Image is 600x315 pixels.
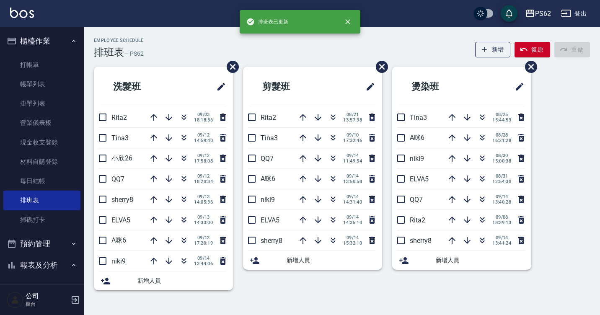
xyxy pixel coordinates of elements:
span: 09/14 [492,235,511,240]
span: 排班表已更新 [246,18,288,26]
a: 掛單列表 [3,94,80,113]
span: sherry8 [261,237,282,245]
button: 櫃檯作業 [3,30,80,52]
span: Rita2 [111,114,127,121]
a: 現金收支登錄 [3,133,80,152]
span: Tina3 [261,134,278,142]
h6: — PS62 [124,49,144,58]
span: niki9 [111,257,126,265]
a: 掃碼打卡 [3,210,80,230]
span: Rita2 [261,114,276,121]
span: 14:05:36 [194,199,213,205]
span: 09/12 [194,132,213,138]
span: 新增人員 [137,276,226,285]
span: 13:57:38 [343,117,362,123]
div: PS62 [535,8,551,19]
span: 刪除班表 [370,54,389,79]
div: 新增人員 [243,251,382,270]
span: 16:21:28 [492,138,511,143]
div: 新增人員 [392,251,531,270]
span: 15:44:53 [492,117,511,123]
span: 09/13 [194,214,213,220]
span: 09/12 [194,173,213,179]
span: 08/30 [492,153,511,158]
span: Tina3 [410,114,427,121]
span: QQ7 [111,175,124,183]
span: 修改班表的標題 [509,77,525,97]
a: 打帳單 [3,55,80,75]
span: 12:54:30 [492,179,511,184]
span: 09/10 [343,132,362,138]
a: 營業儀表板 [3,113,80,132]
h2: 剪髮班 [250,72,331,102]
span: 09/14 [343,153,362,158]
span: 08/31 [492,173,511,179]
span: 09/13 [194,194,213,199]
button: 登出 [558,6,590,21]
span: 09/14 [343,214,362,220]
span: 09/14 [194,256,213,261]
a: 排班表 [3,191,80,210]
span: 17:58:08 [194,158,213,164]
span: 09/14 [492,194,511,199]
span: 刪除班表 [220,54,240,79]
span: 14:33:00 [194,220,213,225]
span: 09/13 [194,235,213,240]
span: 13:41:24 [492,240,511,246]
span: 08/25 [492,112,511,117]
button: close [339,13,357,31]
span: 09/14 [343,173,362,179]
span: 新增人員 [287,256,375,265]
span: 14:59:40 [194,138,213,143]
span: 小欣26 [111,154,132,162]
span: 08/28 [492,132,511,138]
button: 復原 [515,42,550,57]
span: 09/12 [194,153,213,158]
span: 18:20:34 [194,179,213,184]
h2: 燙染班 [399,72,481,102]
span: 14:31:40 [343,199,362,205]
span: 新增人員 [436,256,525,265]
span: 11:49:54 [343,158,362,164]
img: Person [7,292,23,308]
span: sherry8 [111,196,133,204]
span: 修改班表的標題 [211,77,226,97]
div: 新增人員 [94,271,233,290]
span: 09/08 [492,214,511,220]
button: 新增 [475,42,511,57]
span: 08/21 [343,112,362,117]
h3: 排班表 [94,46,124,58]
a: 帳單列表 [3,75,80,94]
h2: 洗髮班 [101,72,182,102]
span: 14:35:14 [343,220,362,225]
span: A咪6 [111,236,126,244]
span: QQ7 [410,196,423,204]
span: 17:32:46 [343,138,362,143]
button: PS62 [522,5,554,22]
span: 09/03 [194,112,213,117]
span: 09/14 [343,235,362,240]
a: 每日結帳 [3,171,80,191]
button: 預約管理 [3,233,80,255]
span: 17:20:19 [194,240,213,246]
span: 15:32:10 [343,240,362,246]
span: Rita2 [410,216,425,224]
button: 報表及分析 [3,254,80,276]
span: ELVA5 [410,175,429,183]
span: niki9 [261,196,275,204]
span: 18:18:56 [194,117,213,123]
h2: Employee Schedule [94,38,144,43]
span: 刪除班表 [519,54,538,79]
span: A咪6 [261,175,275,183]
span: sherry8 [410,237,432,245]
span: 09/14 [343,194,362,199]
span: Tina3 [111,134,129,142]
a: 材料自購登錄 [3,152,80,171]
span: niki9 [410,155,424,163]
a: 報表目錄 [3,279,80,299]
span: 修改班表的標題 [360,77,375,97]
span: QQ7 [261,155,274,163]
span: ELVA5 [111,216,130,224]
img: Logo [10,8,34,18]
span: 13:44:06 [194,261,213,266]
